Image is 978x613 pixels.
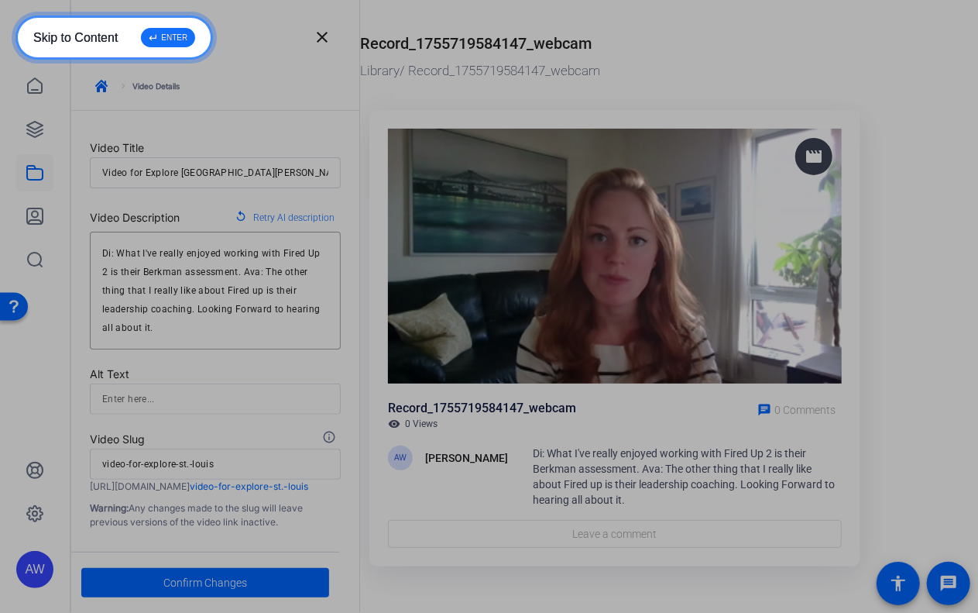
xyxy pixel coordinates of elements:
div: Alt Text [90,365,341,384]
div: Video Description [90,208,180,227]
div: AW [388,446,413,470]
mat-icon: movie [805,147,823,166]
div: AW [16,551,53,588]
mat-icon: accessibility [889,574,908,593]
div: Record_1755719584147_webcam [388,399,576,418]
mat-icon: replay [235,210,247,226]
span: Video Slug [90,432,145,446]
span: Di: What I've really enjoyed working with Fired Up 2 is their Berkman assessment. Ava: The other ... [533,447,835,506]
a: Library [360,63,400,78]
mat-icon: close [313,28,331,46]
input: Enter here... [102,390,328,408]
span: [URL][DOMAIN_NAME] [90,480,190,492]
span: Retry AI description [253,208,335,228]
input: Enter here... [102,455,328,474]
span: video-for-explore-st.-louis [190,480,308,492]
div: [PERSON_NAME] [425,449,508,467]
span: 0 Views [405,418,438,430]
mat-icon: message [939,574,958,593]
div: / Record_1755719584147_webcam [360,61,870,81]
mat-icon: visibility [388,418,400,430]
mat-icon: info_outline [322,430,341,449]
div: Record_1755719584147_webcam [360,32,592,55]
div: Video Title [90,139,341,157]
img: a6e68a6f-d249-43ec-a4e9-eed880851a90_thumb_13573029-66a2-4b9a-b59c-c024674ce286.png [388,129,842,384]
span: Confirm Changes [163,568,247,598]
button: Retry AI description [228,204,341,232]
button: Confirm Changes [81,568,329,598]
strong: Warning: [90,502,129,514]
p: Any changes made to the slug will leave previous versions of the video link inactive. [90,501,341,529]
input: Enter here... [102,164,328,182]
